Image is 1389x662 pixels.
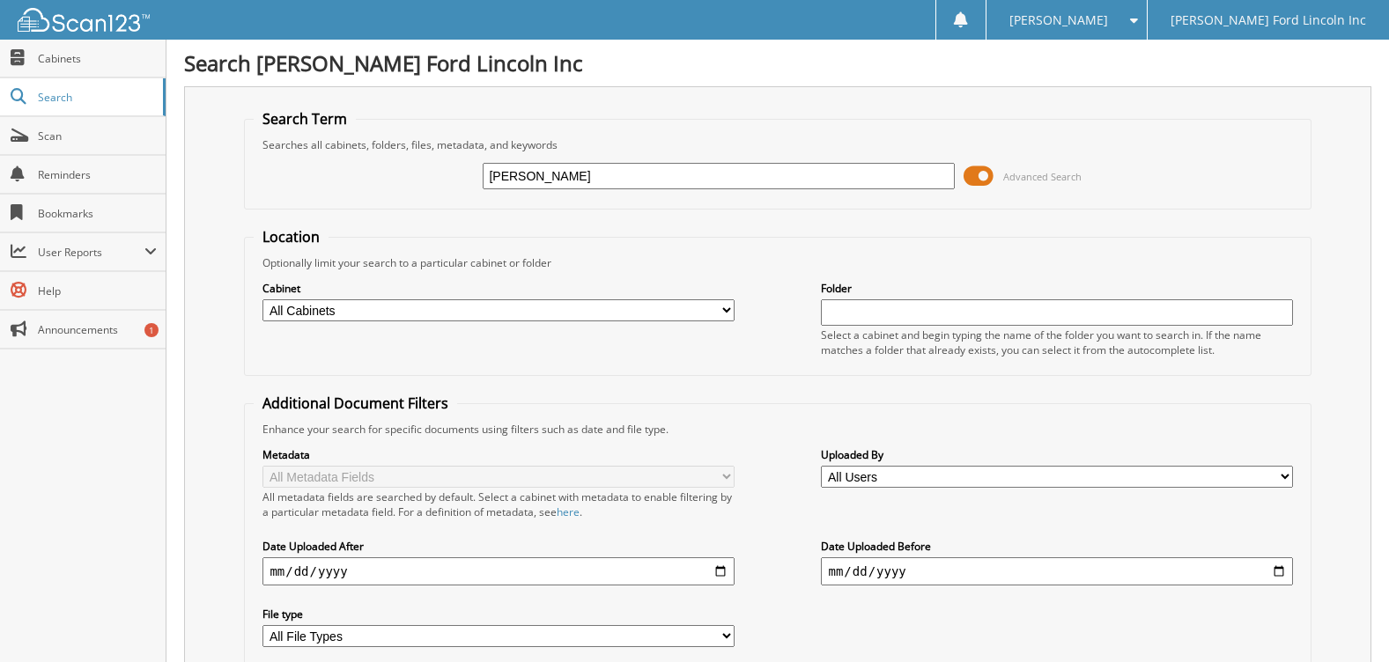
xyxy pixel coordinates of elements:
label: File type [262,607,734,622]
div: 1 [144,323,159,337]
span: Announcements [38,322,157,337]
label: Metadata [262,447,734,462]
span: User Reports [38,245,144,260]
span: [PERSON_NAME] [1009,15,1108,26]
legend: Search Term [254,109,356,129]
span: [PERSON_NAME] Ford Lincoln Inc [1171,15,1366,26]
div: All metadata fields are searched by default. Select a cabinet with metadata to enable filtering b... [262,489,734,519]
label: Uploaded By [821,447,1292,462]
img: scan123-logo-white.svg [18,8,150,32]
div: Searches all cabinets, folders, files, metadata, and keywords [254,137,1301,152]
span: Scan [38,129,157,143]
legend: Additional Document Filters [254,394,457,413]
span: Search [38,90,154,105]
span: Advanced Search [1003,170,1082,183]
span: Help [38,283,157,298]
span: Cabinets [38,51,157,66]
iframe: Chat Widget [1301,577,1389,662]
a: here [557,504,580,519]
input: start [262,557,734,585]
label: Cabinet [262,281,734,296]
label: Date Uploaded Before [821,539,1292,554]
span: Bookmarks [38,206,157,221]
label: Folder [821,281,1292,296]
div: Enhance your search for specific documents using filters such as date and file type. [254,422,1301,437]
div: Optionally limit your search to a particular cabinet or folder [254,255,1301,270]
span: Reminders [38,167,157,182]
legend: Location [254,227,329,246]
input: end [821,557,1292,585]
label: Date Uploaded After [262,539,734,554]
h1: Search [PERSON_NAME] Ford Lincoln Inc [184,48,1371,77]
div: Select a cabinet and begin typing the name of the folder you want to search in. If the name match... [821,327,1292,357]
